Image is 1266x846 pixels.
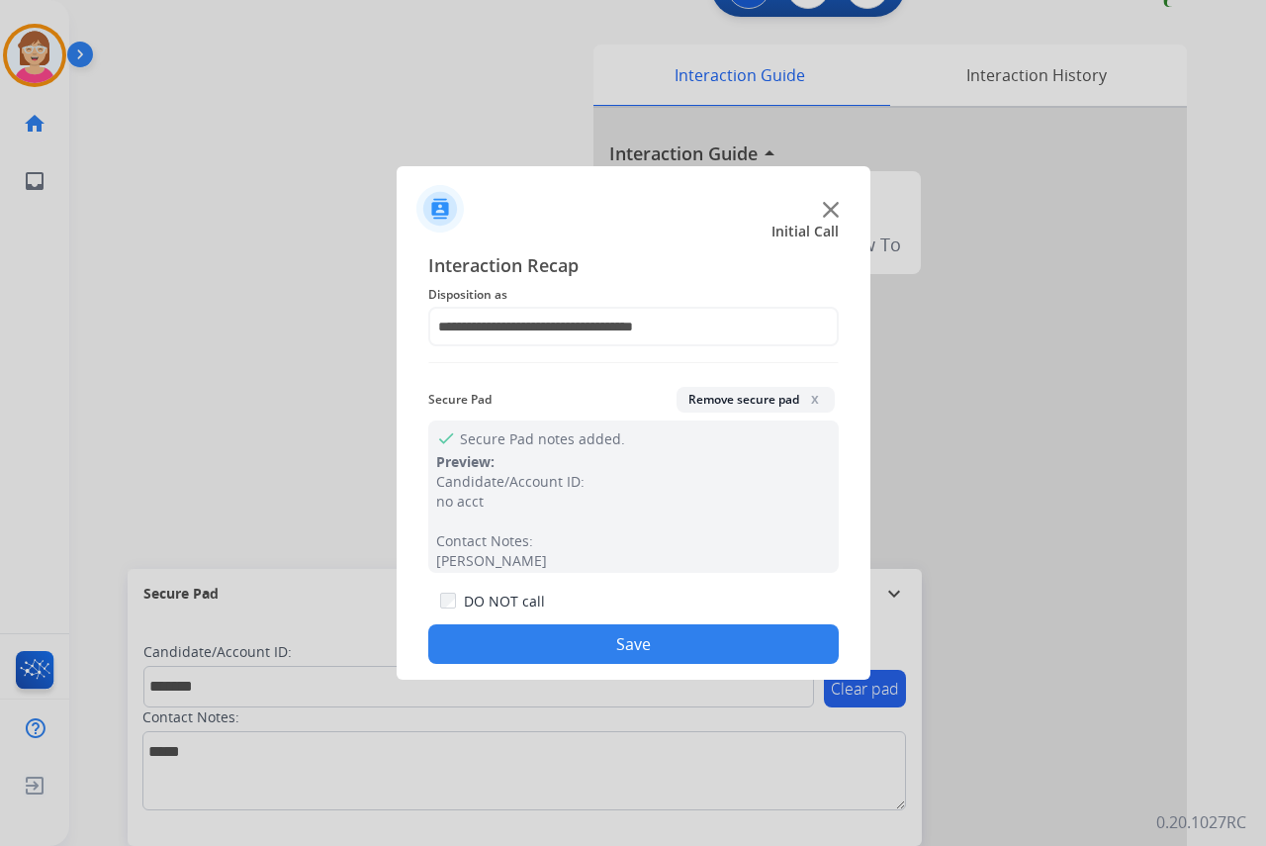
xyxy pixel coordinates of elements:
[428,421,839,573] div: Secure Pad notes added.
[428,283,839,307] span: Disposition as
[677,387,835,413] button: Remove secure padx
[436,428,452,444] mat-icon: check
[807,391,823,407] span: x
[436,472,831,571] div: Candidate/Account ID: no acct Contact Notes: [PERSON_NAME]
[428,624,839,664] button: Save
[1156,810,1246,834] p: 0.20.1027RC
[428,388,492,412] span: Secure Pad
[428,362,839,363] img: contact-recap-line.svg
[436,452,495,471] span: Preview:
[771,222,839,241] span: Initial Call
[464,592,545,611] label: DO NOT call
[416,185,464,233] img: contactIcon
[428,251,839,283] span: Interaction Recap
